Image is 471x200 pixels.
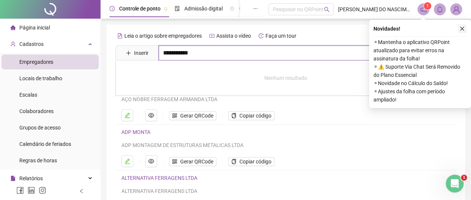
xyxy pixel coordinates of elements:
[16,187,24,194] span: facebook
[163,7,168,11] span: pushpin
[121,175,197,181] a: ALTERNATIVA FERRAGENS LTDA
[121,187,425,195] div: ALTERNATIVA FERRAGENS LTDA
[148,158,154,164] span: eye
[451,4,462,15] img: 84356
[124,112,130,118] span: edit
[126,50,131,56] span: plus
[172,113,177,118] span: qrcode
[180,112,213,120] span: Gerar QRCode
[117,33,122,38] span: file-text
[228,111,274,120] button: Copiar código
[79,188,84,194] span: left
[10,176,16,181] span: file
[424,2,431,10] sup: 1
[124,158,130,164] span: edit
[258,33,264,38] span: history
[228,157,274,166] button: Copiar código
[148,112,154,118] span: eye
[229,6,235,11] span: sun
[184,6,223,12] span: Admissão digital
[373,38,467,63] span: ⚬ Mantenha o aplicativo QRPoint atualizado para evitar erros na assinatura da folha!
[119,6,160,12] span: Controle de ponto
[10,41,16,47] span: user-add
[265,33,296,39] span: Faça um tour
[19,59,53,65] span: Empregadores
[373,63,467,79] span: ⚬ ⚠️ Suporte Via Chat Será Removido do Plano Essencial
[436,6,443,13] span: bell
[264,75,307,81] span: Nenhum resultado
[231,113,236,118] span: copy
[121,95,425,103] div: AÇO NOBRE FERRAGEM ARMANDA LTDA
[10,25,16,30] span: home
[19,108,54,114] span: Colaboradores
[134,49,149,57] span: Inserir
[461,175,467,181] span: 1
[216,33,251,39] span: Assista o vídeo
[19,157,57,163] span: Regras de horas
[39,187,46,194] span: instagram
[169,157,216,166] button: Gerar QRCode
[180,157,213,166] span: Gerar QRCode
[420,6,427,13] span: notification
[231,159,236,164] span: copy
[19,141,71,147] span: Calendário de feriados
[120,47,155,59] button: Inserir
[253,6,258,11] span: ellipsis
[19,92,37,98] span: Escalas
[446,175,464,193] iframe: Intercom live chat
[19,175,43,181] span: Relatórios
[209,33,214,38] span: youtube
[121,129,150,135] a: ADP MONTA
[169,111,216,120] button: Gerar QRCode
[109,6,115,11] span: clock-circle
[19,41,44,47] span: Cadastros
[338,5,413,13] span: [PERSON_NAME] DO NASCIMENTO CRISPIM DE JESUS - Iac contabilidade
[324,7,330,12] span: search
[19,125,61,131] span: Grupos de acesso
[426,3,429,9] span: 1
[172,159,177,164] span: qrcode
[239,157,271,166] span: Copiar código
[28,187,35,194] span: linkedin
[175,6,180,11] span: file-done
[373,25,400,33] span: Novidades !
[124,33,202,39] span: Leia o artigo sobre empregadores
[19,75,62,81] span: Locais de trabalho
[373,87,467,104] span: ⚬ Ajustes da folha com período ampliado!
[121,141,425,149] div: ADP MONTAGEM DE ESTRUTURAS METALICAS LTDA
[459,26,465,31] span: close
[239,6,277,12] span: Gestão de férias
[373,79,467,87] span: ⚬ Novidade no Cálculo do Saldo!
[19,25,50,31] span: Página inicial
[239,112,271,120] span: Copiar código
